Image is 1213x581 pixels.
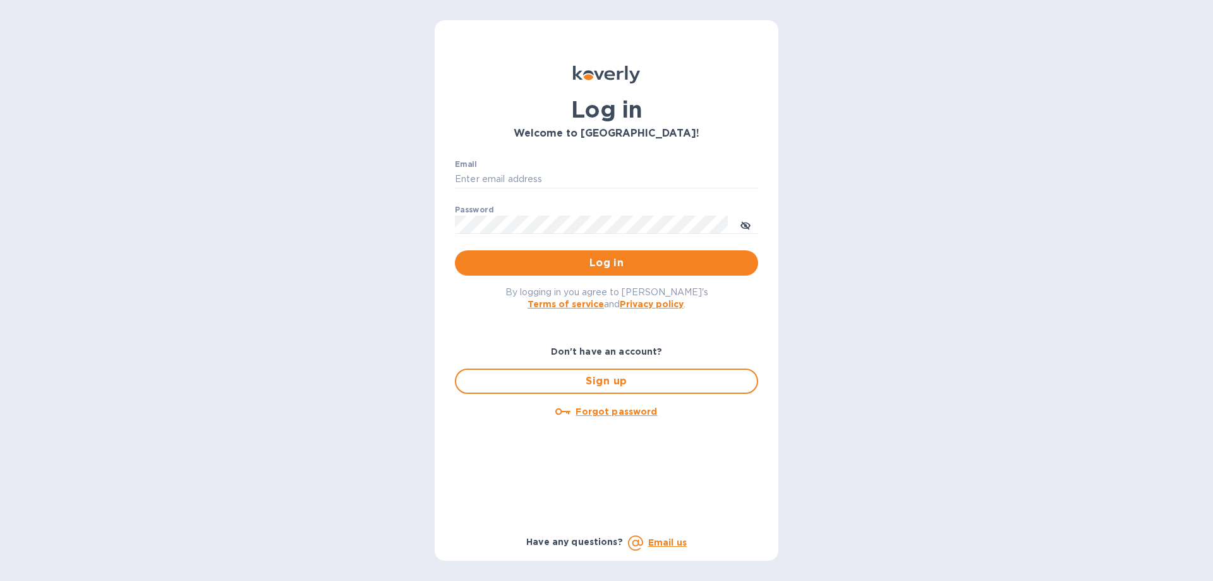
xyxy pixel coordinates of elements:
[551,346,663,357] b: Don't have an account?
[455,369,758,394] button: Sign up
[648,537,687,547] a: Email us
[576,407,657,417] u: Forgot password
[620,299,684,309] a: Privacy policy
[526,537,623,547] b: Have any questions?
[528,299,604,309] a: Terms of service
[455,161,477,168] label: Email
[573,66,640,83] img: Koverly
[465,255,748,271] span: Log in
[455,250,758,276] button: Log in
[466,374,747,389] span: Sign up
[505,287,708,309] span: By logging in you agree to [PERSON_NAME]'s and .
[733,212,758,237] button: toggle password visibility
[455,206,493,214] label: Password
[455,128,758,140] h3: Welcome to [GEOGRAPHIC_DATA]!
[455,96,758,123] h1: Log in
[455,170,758,189] input: Enter email address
